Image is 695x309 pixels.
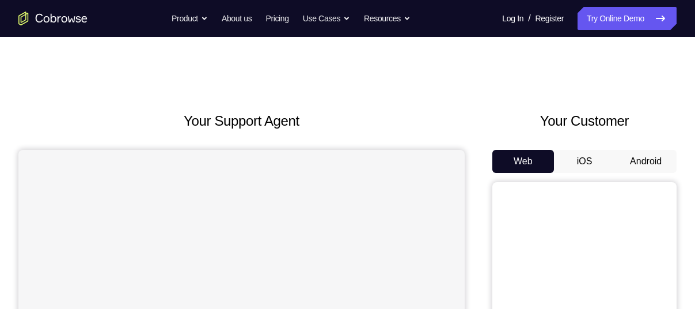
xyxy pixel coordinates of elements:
[303,7,350,30] button: Use Cases
[554,150,616,173] button: iOS
[18,111,465,131] h2: Your Support Agent
[502,7,523,30] a: Log In
[492,150,554,173] button: Web
[492,111,677,131] h2: Your Customer
[18,12,88,25] a: Go to the home page
[222,7,252,30] a: About us
[364,7,411,30] button: Resources
[578,7,677,30] a: Try Online Demo
[528,12,530,25] span: /
[172,7,208,30] button: Product
[536,7,564,30] a: Register
[265,7,288,30] a: Pricing
[615,150,677,173] button: Android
